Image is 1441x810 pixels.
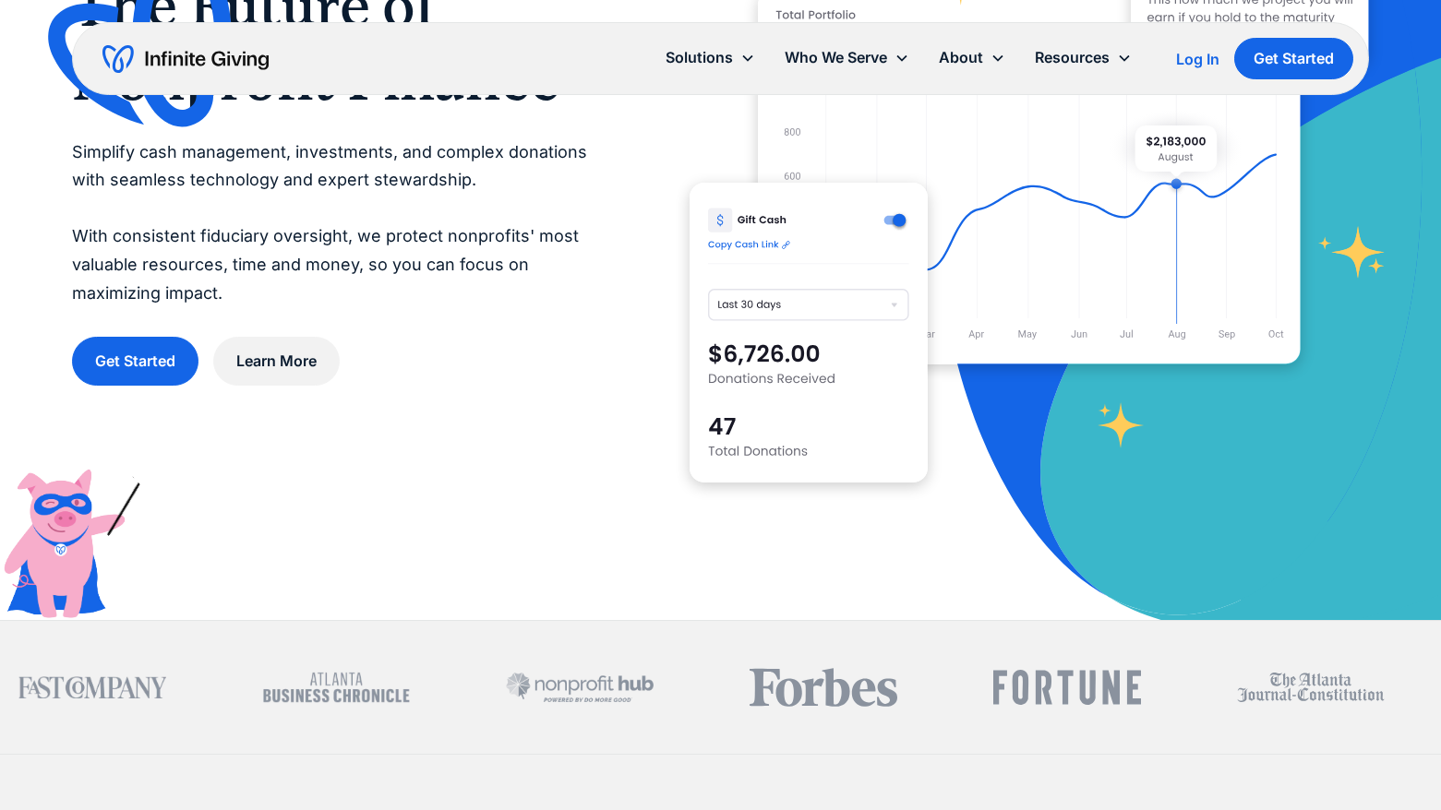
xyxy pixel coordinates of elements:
[651,38,770,77] div: Solutions
[1176,52,1219,66] div: Log In
[1035,45,1110,70] div: Resources
[72,337,198,386] a: Get Started
[785,45,887,70] div: Who We Serve
[690,183,928,482] img: donation software for nonprofits
[213,337,340,386] a: Learn More
[1318,226,1387,280] img: fundraising star
[102,44,269,74] a: home
[770,38,924,77] div: Who We Serve
[72,138,616,308] p: Simplify cash management, investments, and complex donations with seamless technology and expert ...
[666,45,733,70] div: Solutions
[1234,38,1353,79] a: Get Started
[1176,48,1219,70] a: Log In
[924,38,1020,77] div: About
[1020,38,1147,77] div: Resources
[939,45,983,70] div: About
